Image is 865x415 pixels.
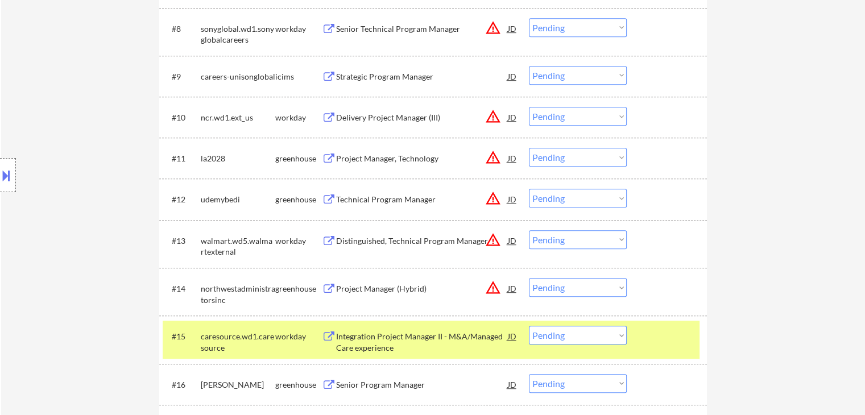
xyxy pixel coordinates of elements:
div: ncr.wd1.ext_us [201,112,275,123]
div: careers-unisonglobal [201,71,275,82]
div: #14 [172,283,192,294]
button: warning_amber [485,190,501,206]
div: Senior Program Manager [336,379,508,391]
div: JD [507,189,518,209]
div: greenhouse [275,153,322,164]
button: warning_amber [485,280,501,296]
div: greenhouse [275,194,322,205]
div: Project Manager (Hybrid) [336,283,508,294]
div: walmart.wd5.walmartexternal [201,235,275,258]
div: JD [507,148,518,168]
button: warning_amber [485,150,501,165]
div: caresource.wd1.caresource [201,331,275,353]
div: #8 [172,23,192,35]
button: warning_amber [485,109,501,125]
div: icims [275,71,322,82]
div: JD [507,66,518,86]
div: #15 [172,331,192,342]
div: JD [507,230,518,251]
div: udemybedi [201,194,275,205]
div: Distinguished, Technical Program Manager [336,235,508,247]
div: greenhouse [275,379,322,391]
div: JD [507,374,518,395]
div: la2028 [201,153,275,164]
div: workday [275,331,322,342]
div: northwestadministratorsinc [201,283,275,305]
button: warning_amber [485,232,501,248]
div: Project Manager, Technology [336,153,508,164]
div: JD [507,107,518,127]
div: Integration Project Manager II - M&A/Managed Care experience [336,331,508,353]
div: workday [275,112,322,123]
div: workday [275,235,322,247]
div: Strategic Program Manager [336,71,508,82]
div: Senior Technical Program Manager [336,23,508,35]
div: JD [507,278,518,298]
div: Technical Program Manager [336,194,508,205]
div: workday [275,23,322,35]
div: Delivery Project Manager (III) [336,112,508,123]
div: greenhouse [275,283,322,294]
button: warning_amber [485,20,501,36]
div: JD [507,326,518,346]
div: [PERSON_NAME] [201,379,275,391]
div: JD [507,18,518,39]
div: sonyglobal.wd1.sonyglobalcareers [201,23,275,45]
div: #16 [172,379,192,391]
